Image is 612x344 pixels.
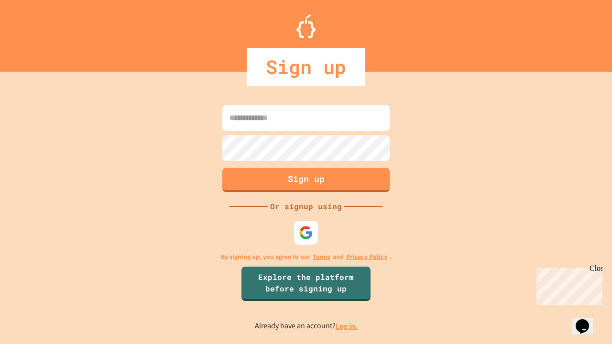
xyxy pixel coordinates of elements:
[4,4,66,61] div: Chat with us now!Close
[221,252,392,262] p: By signing up, you agree to our and .
[247,48,365,86] div: Sign up
[336,321,358,331] a: Log in.
[241,267,371,301] a: Explore the platform before signing up
[296,14,316,38] img: Logo.svg
[299,226,313,240] img: google-icon.svg
[346,252,387,262] a: Privacy Policy
[255,320,358,332] p: Already have an account?
[572,306,602,334] iframe: chat widget
[222,168,390,192] button: Sign up
[313,252,330,262] a: Terms
[533,264,602,305] iframe: chat widget
[268,201,344,212] div: Or signup using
